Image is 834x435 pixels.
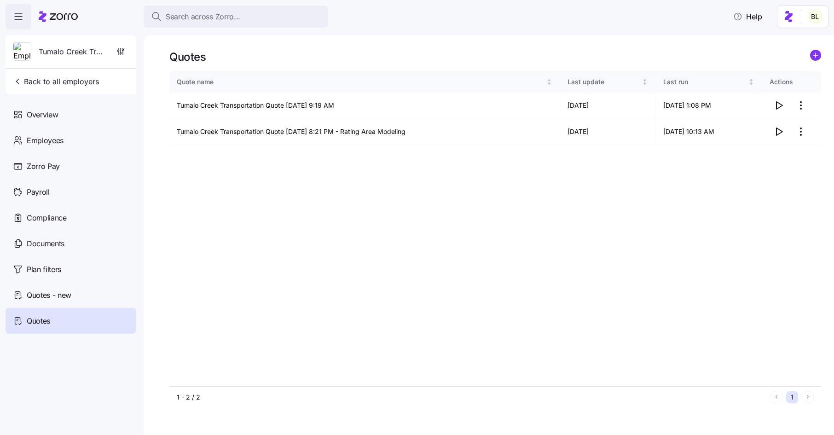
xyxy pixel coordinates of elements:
[27,238,64,249] span: Documents
[144,6,328,28] button: Search across Zorro...
[6,308,136,334] a: Quotes
[27,109,58,121] span: Overview
[656,93,762,119] td: [DATE] 1:08 PM
[733,11,762,22] span: Help
[27,161,60,172] span: Zorro Pay
[770,77,814,87] div: Actions
[656,119,762,145] td: [DATE] 10:13 AM
[560,93,656,119] td: [DATE]
[177,77,544,87] div: Quote name
[6,282,136,308] a: Quotes - new
[802,391,814,403] button: Next page
[6,231,136,256] a: Documents
[568,77,640,87] div: Last update
[169,119,560,145] td: Tumalo Creek Transportation Quote [DATE] 8:21 PM - Rating Area Modeling
[560,119,656,145] td: [DATE]
[39,46,105,58] span: Tumalo Creek Transportation
[748,79,754,85] div: Not sorted
[27,264,61,275] span: Plan filters
[546,79,552,85] div: Not sorted
[27,212,67,224] span: Compliance
[9,72,103,91] button: Back to all employers
[6,256,136,282] a: Plan filters
[27,315,50,327] span: Quotes
[810,50,821,64] a: add icon
[177,393,767,402] div: 1 - 2 / 2
[726,7,770,26] button: Help
[786,391,798,403] button: 1
[808,9,822,24] img: 2fabda6663eee7a9d0b710c60bc473af
[642,79,648,85] div: Not sorted
[169,71,560,93] th: Quote nameNot sorted
[656,71,762,93] th: Last runNot sorted
[27,290,71,301] span: Quotes - new
[13,76,99,87] span: Back to all employers
[6,179,136,205] a: Payroll
[169,93,560,119] td: Tumalo Creek Transportation Quote [DATE] 9:19 AM
[663,77,746,87] div: Last run
[770,391,782,403] button: Previous page
[166,11,240,23] span: Search across Zorro...
[6,205,136,231] a: Compliance
[6,102,136,128] a: Overview
[13,43,31,61] img: Employer logo
[560,71,656,93] th: Last updateNot sorted
[27,135,64,146] span: Employees
[27,186,50,198] span: Payroll
[6,128,136,153] a: Employees
[810,50,821,61] svg: add icon
[6,153,136,179] a: Zorro Pay
[169,50,206,64] h1: Quotes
